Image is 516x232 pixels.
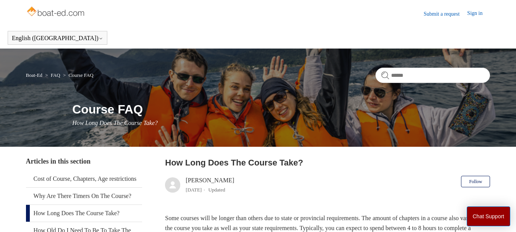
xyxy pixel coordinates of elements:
[26,205,142,222] a: How Long Does The Course Take?
[186,176,234,194] div: [PERSON_NAME]
[72,100,490,118] h1: Course FAQ
[461,176,490,187] button: Follow Article
[186,187,202,193] time: 03/21/2024, 10:28
[467,9,490,18] a: Sign in
[165,156,490,169] h2: How Long Does The Course Take?
[26,157,91,165] span: Articles in this section
[51,72,60,78] a: FAQ
[375,68,490,83] input: Search
[12,35,103,42] button: English ([GEOGRAPHIC_DATA])
[26,72,42,78] a: Boat-Ed
[208,187,225,193] li: Updated
[72,120,158,126] span: How Long Does The Course Take?
[26,188,142,204] a: Why Are There Timers On The Course?
[467,206,511,226] button: Chat Support
[26,72,44,78] li: Boat-Ed
[61,72,94,78] li: Course FAQ
[26,170,142,187] a: Cost of Course, Chapters, Age restrictions
[424,10,467,18] a: Submit a request
[69,72,94,78] a: Course FAQ
[26,5,87,20] img: Boat-Ed Help Center home page
[44,72,61,78] li: FAQ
